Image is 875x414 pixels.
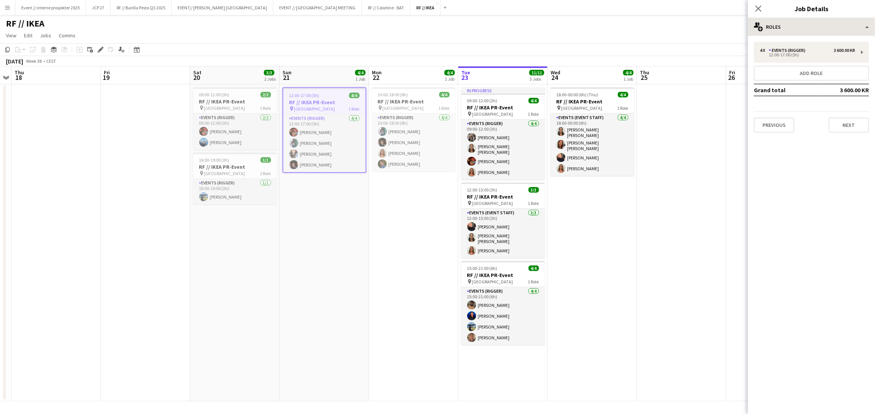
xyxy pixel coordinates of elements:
span: 18:00-00:00 (6h) (Thu) [557,92,598,97]
a: View [3,31,19,40]
td: 3 600.00 KR [822,84,869,96]
button: RF // IKEA [410,0,441,15]
span: [GEOGRAPHIC_DATA] [204,105,245,111]
span: Comms [59,32,76,39]
span: 1 Role [617,105,628,111]
span: [GEOGRAPHIC_DATA] [561,105,603,111]
span: 1 Role [528,279,539,284]
div: 12:00-17:00 (5h) [760,53,855,57]
span: 4/4 [439,92,450,97]
button: Event // interne prosjekter 2025 [15,0,86,15]
button: RF // Colorline - BAT [362,0,410,15]
app-card-role: Events (Rigger)4/412:00-17:00 (5h)[PERSON_NAME][PERSON_NAME][PERSON_NAME][PERSON_NAME] [283,114,366,172]
h3: Job Details [748,4,875,13]
span: [GEOGRAPHIC_DATA] [383,105,424,111]
span: 1 Role [260,105,271,111]
div: [DATE] [6,57,23,65]
app-job-card: 16:00-19:00 (3h)1/1RF // IKEA PR-Event [GEOGRAPHIC_DATA]1 RoleEvents (Rigger)1/116:00-19:00 (3h)[... [193,153,277,204]
h1: RF // IKEA [6,18,44,29]
h3: RF // IKEA PR-Event [461,104,545,111]
button: EVENT// [PERSON_NAME] [GEOGRAPHIC_DATA] [172,0,273,15]
div: Roles [748,18,875,36]
span: Mon [372,69,382,76]
span: Tue [461,69,470,76]
span: 1 Role [528,111,539,117]
app-card-role: Events (Rigger)2/209:00-12:00 (3h)[PERSON_NAME][PERSON_NAME] [193,113,277,150]
app-job-card: 12:00-17:00 (5h)4/4RF // IKEA PR-Event [GEOGRAPHIC_DATA]1 RoleEvents (Rigger)4/412:00-17:00 (5h)[... [283,87,366,173]
button: Next [829,118,869,133]
div: 3 600.00 KR [834,48,855,53]
span: 1/1 [261,157,271,163]
button: Previous [754,118,794,133]
span: [GEOGRAPHIC_DATA] [204,171,245,176]
h3: RF // IKEA PR-Event [461,272,545,278]
span: Thu [15,69,24,76]
span: [GEOGRAPHIC_DATA] [472,279,513,284]
span: 1 Role [439,105,450,111]
span: 21 [281,73,292,82]
span: Edit [24,32,33,39]
app-card-role: Events (Rigger)4/409:00-12:00 (3h)[PERSON_NAME][PERSON_NAME] [PERSON_NAME][PERSON_NAME][PERSON_NAME] [461,119,545,180]
div: Events (Rigger) [769,48,808,53]
span: 20 [192,73,201,82]
span: 18 [13,73,24,82]
h3: RF // IKEA PR-Event [193,164,277,170]
span: 3/3 [529,187,539,193]
span: 1 Role [528,200,539,206]
span: 19 [103,73,110,82]
span: 4/4 [529,265,539,271]
button: EVENT // [GEOGRAPHIC_DATA] MEETING [273,0,362,15]
span: 4/4 [529,98,539,103]
app-card-role: Events (Event Staff)3/312:00-15:00 (3h)[PERSON_NAME][PERSON_NAME] [PERSON_NAME][PERSON_NAME] [461,209,545,258]
a: Edit [21,31,36,40]
span: 4/4 [623,70,634,75]
div: 1 Job [355,76,365,82]
app-card-role: Events (Rigger)4/415:00-21:00 (6h)[PERSON_NAME][PERSON_NAME][PERSON_NAME][PERSON_NAME] [461,287,545,345]
button: JCP 27 [86,0,111,15]
div: In progress [461,87,545,93]
app-job-card: In progress09:00-12:00 (3h)4/4RF // IKEA PR-Event [GEOGRAPHIC_DATA]1 RoleEvents (Rigger)4/409:00-... [461,87,545,180]
span: 12:00-17:00 (5h) [289,93,320,98]
span: Wed [551,69,560,76]
span: 22 [371,73,382,82]
span: [GEOGRAPHIC_DATA] [472,200,513,206]
span: 4/4 [349,93,360,98]
span: Week 38 [25,58,43,64]
app-job-card: 10:00-18:00 (8h)4/4RF // IKEA PR-Event [GEOGRAPHIC_DATA]1 RoleEvents (Rigger)4/410:00-18:00 (8h)[... [372,87,456,171]
app-card-role: Events (Rigger)4/410:00-18:00 (8h)[PERSON_NAME][PERSON_NAME][PERSON_NAME][PERSON_NAME] [372,113,456,171]
span: 25 [639,73,649,82]
div: 2 Jobs [264,76,276,82]
app-card-role: Events (Event Staff)4/418:00-00:00 (6h)[PERSON_NAME] [PERSON_NAME][PERSON_NAME] [PERSON_NAME][PER... [551,113,634,176]
span: Sat [193,69,201,76]
h3: RF // IKEA PR-Event [283,99,366,106]
span: 1 Role [349,106,360,112]
span: 4/4 [355,70,366,75]
span: 12:00-15:00 (3h) [467,187,497,193]
h3: RF // IKEA PR-Event [551,98,634,105]
span: 09:00-12:00 (3h) [467,98,497,103]
span: Jobs [40,32,51,39]
div: 3 Jobs [530,76,544,82]
span: 16:00-19:00 (3h) [199,157,229,163]
app-job-card: 12:00-15:00 (3h)3/3RF // IKEA PR-Event [GEOGRAPHIC_DATA]1 RoleEvents (Event Staff)3/312:00-15:00 ... [461,183,545,258]
span: 2/2 [261,92,271,97]
div: 18:00-00:00 (6h) (Thu)4/4RF // IKEA PR-Event [GEOGRAPHIC_DATA]1 RoleEvents (Event Staff)4/418:00-... [551,87,634,176]
span: 11/11 [529,70,544,75]
button: RF // Barilla Pesto Q3 2025 [111,0,172,15]
span: 10:00-18:00 (8h) [378,92,408,97]
span: 24 [549,73,560,82]
app-job-card: 09:00-12:00 (3h)2/2RF // IKEA PR-Event [GEOGRAPHIC_DATA]1 RoleEvents (Rigger)2/209:00-12:00 (3h)[... [193,87,277,150]
span: 4/4 [618,92,628,97]
span: [GEOGRAPHIC_DATA] [472,111,513,117]
span: 26 [728,73,735,82]
span: 09:00-12:00 (3h) [199,92,229,97]
span: 1 Role [260,171,271,176]
span: 15:00-21:00 (6h) [467,265,497,271]
app-job-card: 15:00-21:00 (6h)4/4RF // IKEA PR-Event [GEOGRAPHIC_DATA]1 RoleEvents (Rigger)4/415:00-21:00 (6h)[... [461,261,545,345]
